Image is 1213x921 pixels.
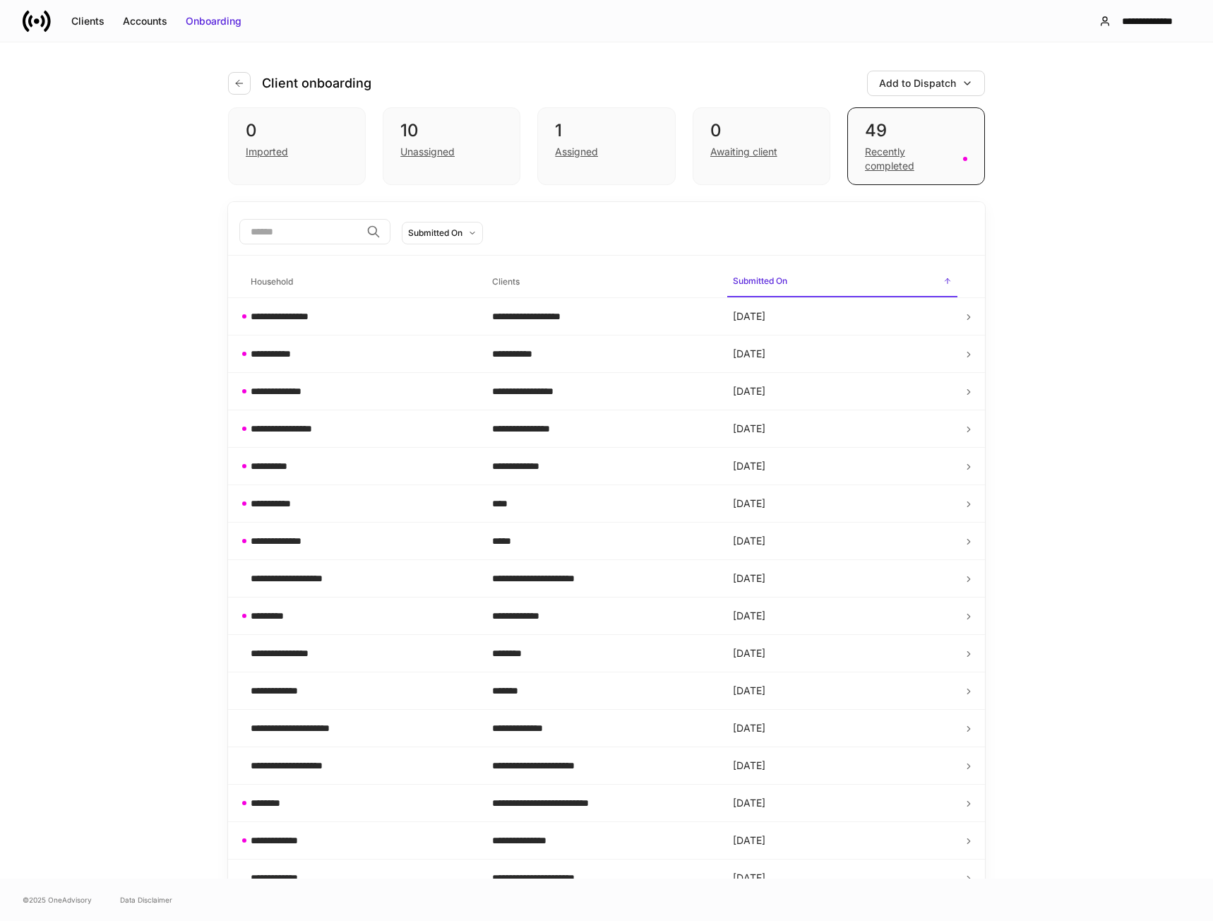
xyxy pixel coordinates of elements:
[123,14,167,28] div: Accounts
[722,485,963,523] td: [DATE]
[722,523,963,560] td: [DATE]
[492,275,520,288] h6: Clients
[555,119,657,142] div: 1
[710,119,813,142] div: 0
[722,860,963,897] td: [DATE]
[722,560,963,598] td: [DATE]
[722,335,963,373] td: [DATE]
[722,747,963,785] td: [DATE]
[400,145,455,159] div: Unassigned
[722,298,963,335] td: [DATE]
[71,14,104,28] div: Clients
[114,10,177,32] button: Accounts
[865,145,955,173] div: Recently completed
[408,226,462,239] div: Submitted On
[727,267,957,297] span: Submitted On
[177,10,251,32] button: Onboarding
[246,119,348,142] div: 0
[722,785,963,822] td: [DATE]
[383,107,520,185] div: 10Unassigned
[537,107,675,185] div: 1Assigned
[722,410,963,448] td: [DATE]
[186,14,241,28] div: Onboarding
[867,71,985,96] button: Add to Dispatch
[23,894,92,905] span: © 2025 OneAdvisory
[400,119,503,142] div: 10
[555,145,598,159] div: Assigned
[722,598,963,635] td: [DATE]
[879,76,956,90] div: Add to Dispatch
[402,222,483,244] button: Submitted On
[733,274,787,287] h6: Submitted On
[847,107,985,185] div: 49Recently completed
[693,107,830,185] div: 0Awaiting client
[62,10,114,32] button: Clients
[722,635,963,672] td: [DATE]
[120,894,172,905] a: Data Disclaimer
[710,145,777,159] div: Awaiting client
[228,107,366,185] div: 0Imported
[262,75,371,92] h4: Client onboarding
[722,710,963,747] td: [DATE]
[246,145,288,159] div: Imported
[251,275,293,288] h6: Household
[722,822,963,860] td: [DATE]
[722,672,963,710] td: [DATE]
[722,448,963,485] td: [DATE]
[245,268,475,297] span: Household
[722,373,963,410] td: [DATE]
[865,119,967,142] div: 49
[486,268,717,297] span: Clients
